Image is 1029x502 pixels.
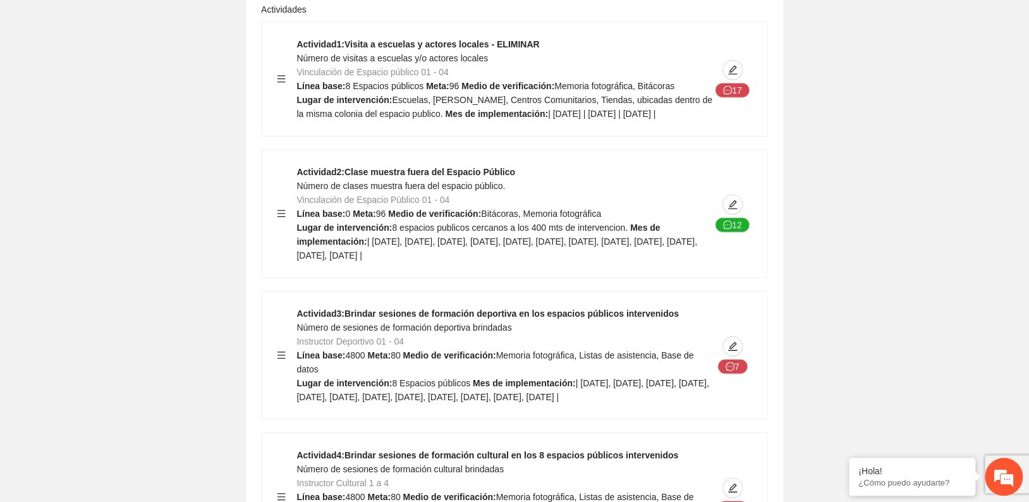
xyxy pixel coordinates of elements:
[296,450,678,460] strong: Actividad 4 : Brindar sesiones de formación cultural en los 8 espacios públicos intervenidos
[296,167,514,177] strong: Actividad 2 : Clase muestra fuera del Espacio Público
[554,81,674,91] span: Memoria fotográfica, Bitácoras
[296,195,449,205] span: Vinculación de Espacio Público 01 - 04
[391,350,401,360] span: 80
[296,378,392,388] strong: Lugar de intervención:
[723,221,732,231] span: message
[261,3,307,16] label: Actividades
[345,492,365,502] span: 4800
[392,378,470,388] span: 8 Espacios públicos
[376,209,386,219] span: 96
[296,67,448,77] span: Vinculación de Espacio público 01 - 04
[548,109,655,119] span: | [DATE] | [DATE] | [DATE] |
[858,466,966,476] div: ¡Hola!
[277,209,286,218] span: menu
[296,209,345,219] strong: Línea base:
[391,492,401,502] span: 80
[296,181,505,191] span: Número de clases muestra fuera del espacio público.
[367,350,391,360] strong: Meta:
[473,378,576,388] strong: Mes de implementación:
[858,478,966,487] p: ¿Cómo puedo ayudarte?
[726,362,734,372] span: message
[481,209,601,219] span: Bitácoras, Memoria fotográfica
[353,209,376,219] strong: Meta:
[388,209,481,219] strong: Medio de verificación:
[277,75,286,83] span: menu
[715,83,750,98] button: message17
[296,81,345,91] strong: Línea base:
[296,236,697,260] span: | [DATE], [DATE], [DATE], [DATE], [DATE], [DATE], [DATE], [DATE], [DATE], [DATE], [DATE], [DATE] |
[445,109,548,119] strong: Mes de implementación:
[426,81,449,91] strong: Meta:
[723,200,742,210] span: edit
[296,336,404,346] span: Instructor Deportivo 01 - 04
[296,322,511,333] span: Número de sesiones de formación deportiva brindadas
[461,81,554,91] strong: Medio de verificación:
[296,350,693,374] span: Memoria fotográfica, Listas de asistencia, Base de datos
[723,341,742,352] span: edit
[345,81,423,91] span: 8 Espacios públicos
[722,478,743,498] button: edit
[722,336,743,357] button: edit
[296,53,488,63] span: Número de visitas a escuelas y/o actores locales
[345,350,365,360] span: 4800
[403,492,496,502] strong: Medio de verificación:
[449,81,460,91] span: 96
[296,39,539,49] strong: Actividad 1 : Visita a escuelas y actores locales - ELIMINAR
[207,6,238,37] div: Minimizar ventana de chat en vivo
[73,169,174,297] span: Estamos en línea.
[392,223,628,233] span: 8 espacios publicos cercanos a los 400 mts de intervencion.
[296,309,679,319] strong: Actividad 3 : Brindar sesiones de formación deportiva en los espacios públicos intervenidos
[296,223,392,233] strong: Lugar de intervención:
[722,195,743,215] button: edit
[723,65,742,75] span: edit
[717,359,748,374] button: message7
[296,492,345,502] strong: Línea base:
[345,209,350,219] span: 0
[277,351,286,360] span: menu
[296,95,712,119] span: Escuelas, [PERSON_NAME], Centros Comunitarios, Tiendas, ubicadas dentro de la misma colonia del e...
[296,464,504,474] span: Número de sesiones de formación cultural brindadas
[723,86,732,96] span: message
[66,64,212,81] div: Chatee con nosotros ahora
[403,350,496,360] strong: Medio de verificación:
[722,60,743,80] button: edit
[296,95,392,105] strong: Lugar de intervención:
[367,492,391,502] strong: Meta:
[6,345,241,389] textarea: Escriba su mensaje y pulse “Intro”
[723,483,742,493] span: edit
[277,493,286,501] span: menu
[296,350,345,360] strong: Línea base:
[296,478,389,488] span: Instructor Cultural 1 a 4
[715,217,750,233] button: message12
